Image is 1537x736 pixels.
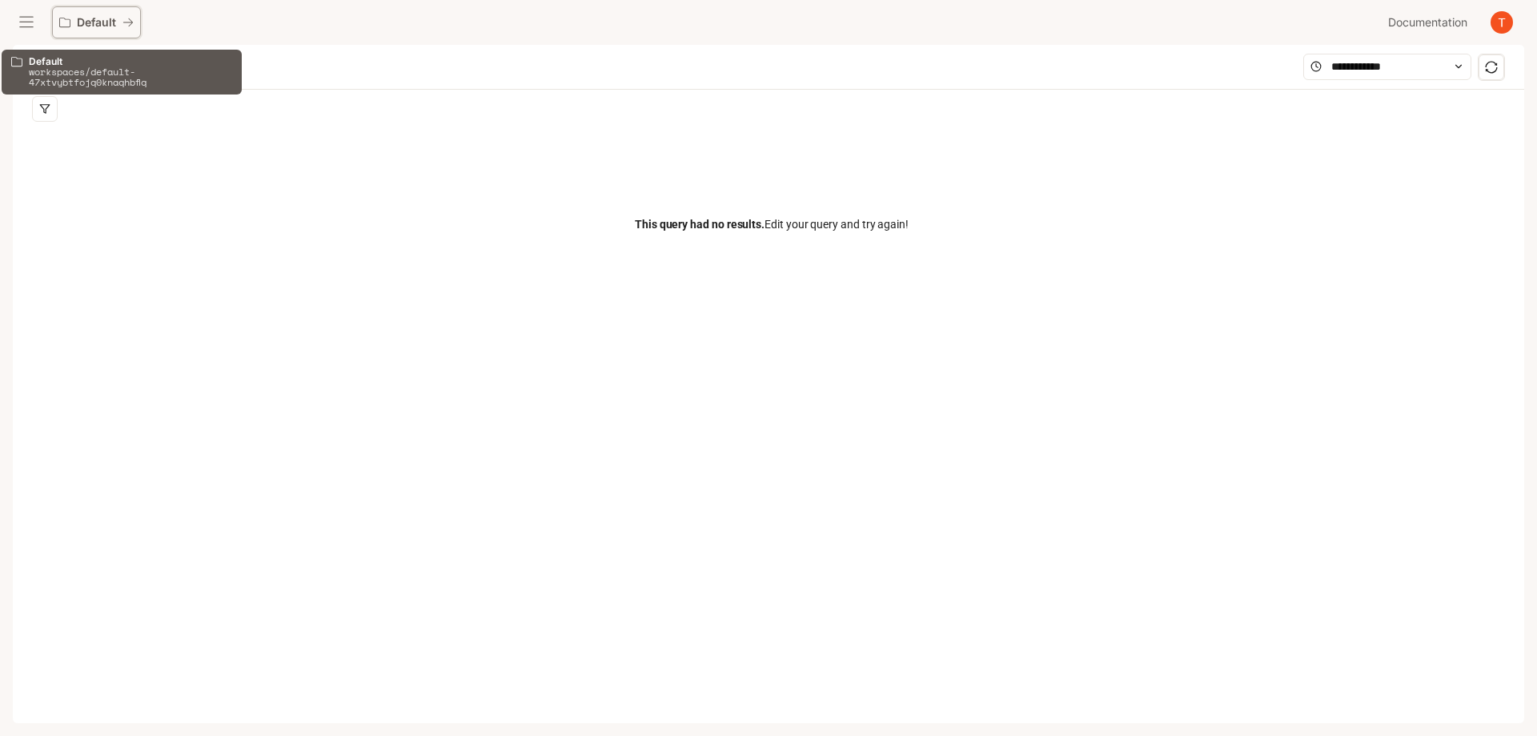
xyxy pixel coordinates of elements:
[1491,11,1513,34] img: User avatar
[1486,6,1518,38] button: User avatar
[29,66,232,87] p: workspaces/default-47xtvybtfojq0knaqhbflq
[29,56,232,66] p: Default
[52,6,141,38] button: All workspaces
[1485,61,1498,74] span: sync
[77,16,116,30] p: Default
[1382,6,1479,38] a: Documentation
[635,218,764,231] span: This query had no results.
[12,8,41,37] button: open drawer
[1388,13,1467,33] span: Documentation
[635,215,909,233] span: Edit your query and try again!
